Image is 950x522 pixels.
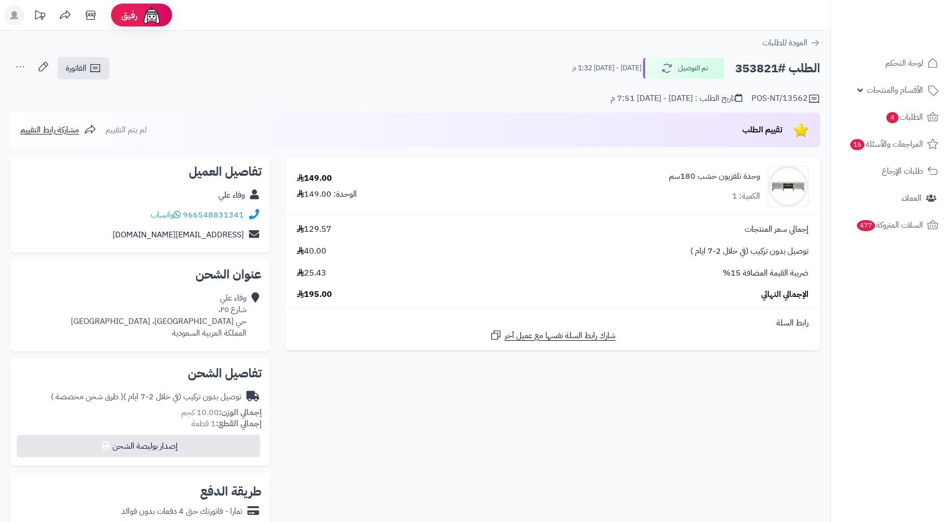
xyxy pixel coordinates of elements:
div: توصيل بدون تركيب (في خلال 2-7 ايام ) [51,391,241,403]
a: الطلبات4 [837,105,944,129]
h2: تفاصيل العميل [18,166,262,178]
span: المراجعات والأسئلة [849,137,923,151]
h2: عنوان الشحن [18,268,262,281]
span: تقييم الطلب [742,124,783,136]
span: ( طرق شحن مخصصة ) [51,391,123,403]
div: POS-NT/13562 [751,93,820,105]
div: 149.00 [297,173,332,184]
a: شارك رابط السلة نفسها مع عميل آخر [490,329,616,342]
a: وفاء علي [218,189,245,201]
span: 16 [850,139,864,151]
small: 10.00 كجم [181,406,262,419]
strong: إجمالي القطع: [216,418,262,430]
span: الفاتورة [66,62,87,74]
span: إجمالي سعر المنتجات [745,224,808,235]
a: المراجعات والأسئلة16 [837,132,944,156]
span: العودة للطلبات [763,37,807,49]
a: العودة للطلبات [763,37,820,49]
h2: طريقة الدفع [200,485,262,498]
div: الكمية: 1 [732,190,760,202]
span: شارك رابط السلة نفسها مع عميل آخر [505,330,616,342]
div: تمارا - فاتورتك حتى 4 دفعات بدون فوائد [121,506,242,517]
span: مشاركة رابط التقييم [20,124,79,136]
span: العملاء [902,191,921,205]
div: الوحدة: 149.00 [297,188,357,200]
a: واتساب [151,209,181,221]
h2: تفاصيل الشحن [18,367,262,379]
span: الطلبات [885,110,923,124]
strong: إجمالي الوزن: [219,406,262,419]
a: تحديثات المنصة [27,5,52,28]
button: تم التوصيل [643,58,724,79]
a: لوحة التحكم [837,51,944,75]
span: 40.00 [297,245,326,257]
span: 195.00 [297,289,332,300]
a: طلبات الإرجاع [837,159,944,183]
small: [DATE] - [DATE] 1:32 م [572,63,641,73]
span: 129.57 [297,224,331,235]
a: وحدة تلفزيون خشب 180سم [669,171,760,182]
a: مشاركة رابط التقييم [20,124,96,136]
span: السلات المتروكة [856,218,923,232]
h2: الطلب #353821 [735,58,820,79]
a: [EMAIL_ADDRESS][DOMAIN_NAME] [113,229,244,241]
a: 966548831341 [183,209,244,221]
a: العملاء [837,186,944,210]
span: لم يتم التقييم [105,124,147,136]
span: 25.43 [297,267,326,279]
button: إصدار بوليصة الشحن [17,435,260,457]
span: الأقسام والمنتجات [867,83,923,97]
span: ضريبة القيمة المضافة 15% [723,267,808,279]
span: 477 [856,220,876,232]
img: ai-face.png [142,5,162,25]
span: الإجمالي النهائي [761,289,808,300]
small: 1 قطعة [191,418,262,430]
span: 4 [886,112,899,124]
span: لوحة التحكم [885,56,923,70]
span: رفيق [121,9,137,21]
div: رابط السلة [289,317,816,329]
span: طلبات الإرجاع [882,164,923,178]
img: 1743957165-1-90x90.jpg [768,166,808,207]
div: وفاء علي شارع ٢٥، حي [GEOGRAPHIC_DATA]، [GEOGRAPHIC_DATA] المملكة العربية السعودية [71,292,246,339]
img: logo-2.png [881,21,940,42]
a: الفاتورة [58,57,109,79]
a: السلات المتروكة477 [837,213,944,237]
span: توصيل بدون تركيب (في خلال 2-7 ايام ) [690,245,808,257]
div: تاريخ الطلب : [DATE] - [DATE] 7:51 م [610,93,742,104]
